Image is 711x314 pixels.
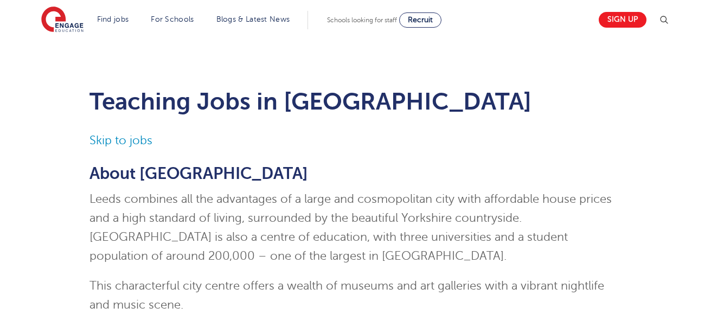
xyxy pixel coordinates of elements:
[216,15,290,23] a: Blogs & Latest News
[89,88,622,115] h1: Teaching Jobs in [GEOGRAPHIC_DATA]
[408,16,433,24] span: Recruit
[89,193,612,262] span: Leeds combines all the advantages of a large and cosmopolitan city with affordable house prices a...
[89,164,308,183] span: About [GEOGRAPHIC_DATA]
[89,279,604,311] span: This characterful city centre offers a wealth of museums and art galleries with a vibrant nightli...
[89,134,152,147] a: Skip to jobs
[399,12,441,28] a: Recruit
[41,7,84,34] img: Engage Education
[599,12,646,28] a: Sign up
[97,15,129,23] a: Find jobs
[151,15,194,23] a: For Schools
[327,16,397,24] span: Schools looking for staff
